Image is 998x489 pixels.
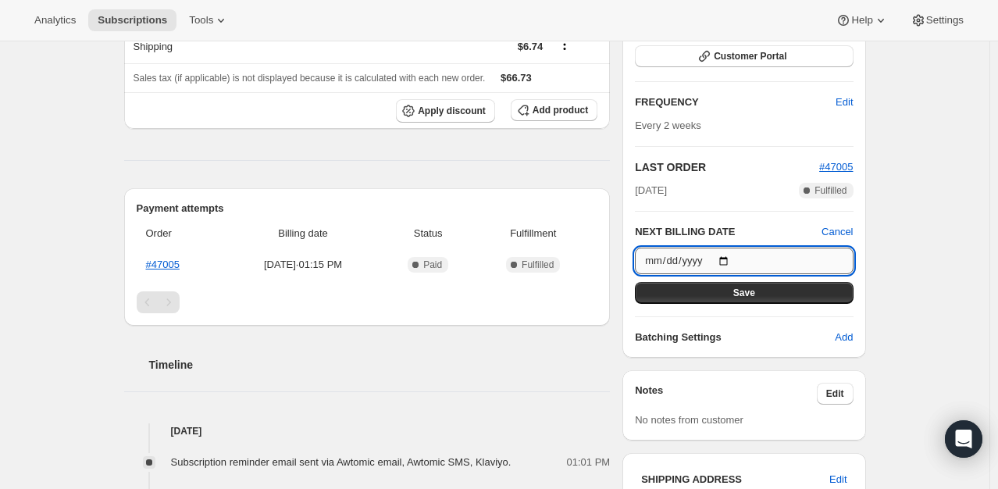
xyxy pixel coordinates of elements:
[137,291,598,313] nav: Pagination
[901,9,973,31] button: Settings
[567,455,611,470] span: 01:01 PM
[387,226,469,241] span: Status
[635,45,853,67] button: Customer Portal
[518,41,544,52] span: $6.74
[189,14,213,27] span: Tools
[635,330,835,345] h6: Batching Settings
[635,224,822,240] h2: NEXT BILLING DATE
[25,9,85,31] button: Analytics
[829,472,847,487] span: Edit
[180,9,238,31] button: Tools
[522,259,554,271] span: Fulfilled
[228,257,378,273] span: [DATE] · 01:15 PM
[733,287,755,299] span: Save
[825,325,862,350] button: Add
[635,383,817,405] h3: Notes
[819,159,853,175] button: #47005
[149,357,611,373] h2: Timeline
[635,282,853,304] button: Save
[124,423,611,439] h4: [DATE]
[635,183,667,198] span: [DATE]
[137,216,224,251] th: Order
[124,29,293,63] th: Shipping
[819,161,853,173] a: #47005
[396,99,495,123] button: Apply discount
[826,387,844,400] span: Edit
[137,201,598,216] h2: Payment attempts
[501,72,532,84] span: $66.73
[511,99,597,121] button: Add product
[641,472,829,487] h3: SHIPPING ADDRESS
[822,224,853,240] button: Cancel
[851,14,872,27] span: Help
[635,120,701,131] span: Every 2 weeks
[34,14,76,27] span: Analytics
[635,159,819,175] h2: LAST ORDER
[635,414,743,426] span: No notes from customer
[836,95,853,110] span: Edit
[134,73,486,84] span: Sales tax (if applicable) is not displayed because it is calculated with each new order.
[98,14,167,27] span: Subscriptions
[146,259,180,270] a: #47005
[635,95,836,110] h2: FREQUENCY
[171,456,511,468] span: Subscription reminder email sent via Awtomic email, Awtomic SMS, Klaviyo.
[478,226,588,241] span: Fulfillment
[817,383,854,405] button: Edit
[423,259,442,271] span: Paid
[814,184,847,197] span: Fulfilled
[826,9,897,31] button: Help
[826,90,862,115] button: Edit
[418,105,486,117] span: Apply discount
[533,104,588,116] span: Add product
[945,420,982,458] div: Open Intercom Messenger
[926,14,964,27] span: Settings
[228,226,378,241] span: Billing date
[88,9,176,31] button: Subscriptions
[714,50,786,62] span: Customer Portal
[835,330,853,345] span: Add
[552,36,577,53] button: Shipping actions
